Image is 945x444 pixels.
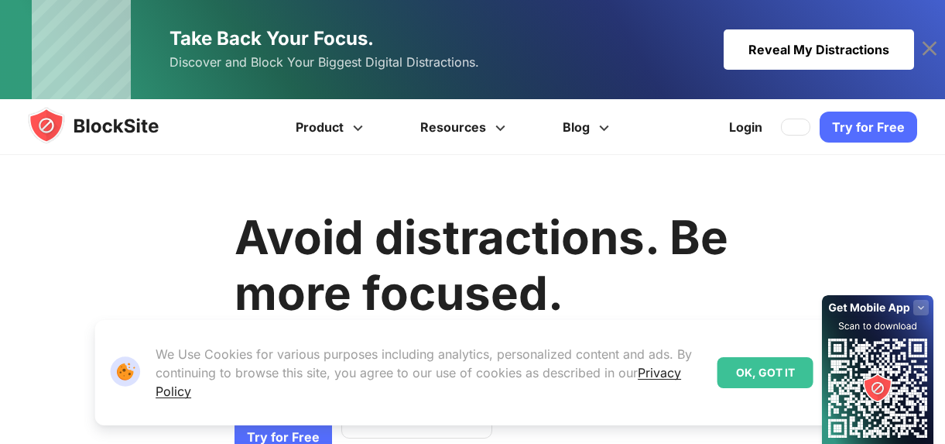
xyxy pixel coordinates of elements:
div: Reveal My Distractions [724,29,914,70]
span: Discover and Block Your Biggest Digital Distractions. [169,51,479,74]
a: Login [720,108,772,146]
a: Product [269,99,394,155]
div: OK, GOT IT [717,357,813,388]
h1: Avoid distractions. Be more focused. [235,209,728,321]
a: Blog [536,99,640,155]
a: Resources [394,99,536,155]
span: Take Back Your Focus. [169,27,374,50]
img: blocksite-icon.5d769676.svg [28,107,189,144]
p: We Use Cookies for various purposes including analytics, personalized content and ads. By continu... [156,345,705,401]
a: Try for Free [820,112,917,143]
a: Privacy Policy [156,365,681,399]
